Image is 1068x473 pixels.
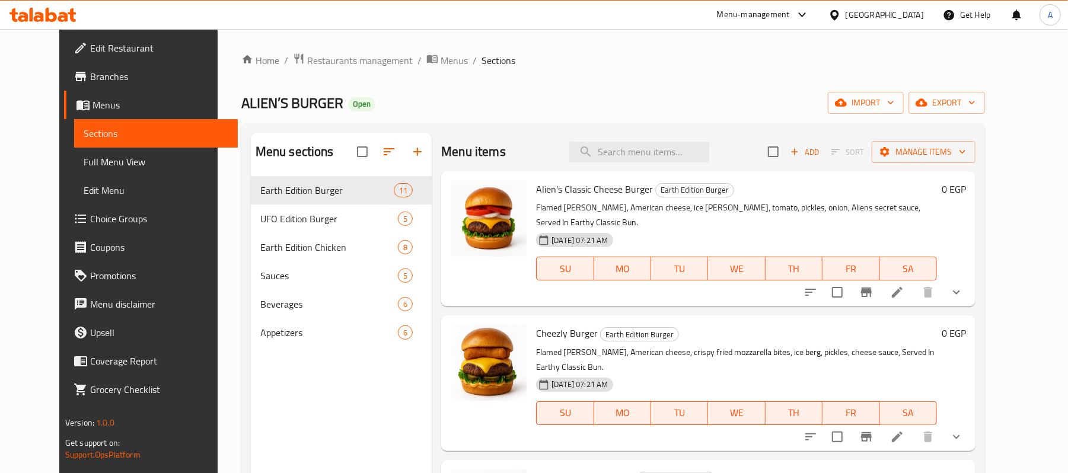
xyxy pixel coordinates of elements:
[293,53,413,68] a: Restaurants management
[348,97,375,111] div: Open
[536,401,594,425] button: SU
[789,145,821,159] span: Add
[241,53,985,68] nav: breadcrumb
[90,41,228,55] span: Edit Restaurant
[307,53,413,68] span: Restaurants management
[713,260,760,277] span: WE
[766,401,822,425] button: TH
[441,143,506,161] h2: Menu items
[547,379,613,390] span: [DATE] 07:21 AM
[918,95,975,110] span: export
[880,401,937,425] button: SA
[651,401,708,425] button: TU
[90,240,228,254] span: Coupons
[241,53,279,68] a: Home
[599,260,646,277] span: MO
[84,183,228,197] span: Edit Menu
[348,99,375,109] span: Open
[890,285,904,299] a: Edit menu item
[601,328,678,341] span: Earth Edition Burger
[569,142,709,162] input: search
[74,119,238,148] a: Sections
[451,325,527,401] img: Cheezly Burger
[825,280,850,305] span: Select to update
[881,145,966,159] span: Manage items
[827,260,875,277] span: FR
[786,143,824,161] button: Add
[398,242,412,253] span: 8
[398,212,413,226] div: items
[260,183,394,197] span: Earth Edition Burger
[796,423,825,451] button: sort-choices
[594,401,651,425] button: MO
[90,325,228,340] span: Upsell
[656,183,734,197] span: Earth Edition Burger
[403,138,432,166] button: Add section
[717,8,790,22] div: Menu-management
[284,53,288,68] li: /
[949,430,964,444] svg: Show Choices
[398,325,413,340] div: items
[536,200,937,230] p: Flamed [PERSON_NAME], American cheese, ice [PERSON_NAME], tomato, pickles, onion, Aliens secret s...
[64,375,238,404] a: Grocery Checklist
[394,183,413,197] div: items
[417,53,422,68] li: /
[828,92,904,114] button: import
[536,257,594,280] button: SU
[398,327,412,338] span: 6
[64,62,238,91] a: Branches
[796,278,825,306] button: sort-choices
[64,318,238,347] a: Upsell
[90,382,228,397] span: Grocery Checklist
[90,212,228,226] span: Choice Groups
[65,415,94,430] span: Version:
[536,324,598,342] span: Cheezly Burger
[398,213,412,225] span: 5
[473,53,477,68] li: /
[885,404,932,421] span: SA
[64,261,238,290] a: Promotions
[251,233,432,261] div: Earth Edition Chicken8
[822,401,879,425] button: FR
[96,415,114,430] span: 1.0.0
[651,257,708,280] button: TU
[398,269,413,283] div: items
[451,181,527,257] img: Alien's Classic Cheese Burger
[260,212,398,226] span: UFO Edition Burger
[942,423,971,451] button: show more
[827,404,875,421] span: FR
[64,91,238,119] a: Menus
[594,257,651,280] button: MO
[74,176,238,204] a: Edit Menu
[708,401,765,425] button: WE
[708,257,765,280] button: WE
[394,185,412,196] span: 11
[536,180,653,198] span: Alien's Classic Cheese Burger
[90,269,228,283] span: Promotions
[260,240,398,254] div: Earth Edition Chicken
[251,261,432,290] div: Sauces5
[770,404,818,421] span: TH
[375,138,403,166] span: Sort sections
[64,347,238,375] a: Coverage Report
[885,260,932,277] span: SA
[713,404,760,421] span: WE
[426,53,468,68] a: Menus
[64,34,238,62] a: Edit Restaurant
[656,404,703,421] span: TU
[64,233,238,261] a: Coupons
[260,297,398,311] span: Beverages
[90,354,228,368] span: Coverage Report
[260,269,398,283] span: Sauces
[536,345,937,375] p: Flamed [PERSON_NAME], American cheese, crispy fried mozzarella bites, ice berg, pickles, cheese s...
[846,8,924,21] div: [GEOGRAPHIC_DATA]
[256,143,334,161] h2: Menu sections
[251,318,432,347] div: Appetizers6
[251,290,432,318] div: Beverages6
[398,270,412,282] span: 5
[84,126,228,140] span: Sections
[914,278,942,306] button: delete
